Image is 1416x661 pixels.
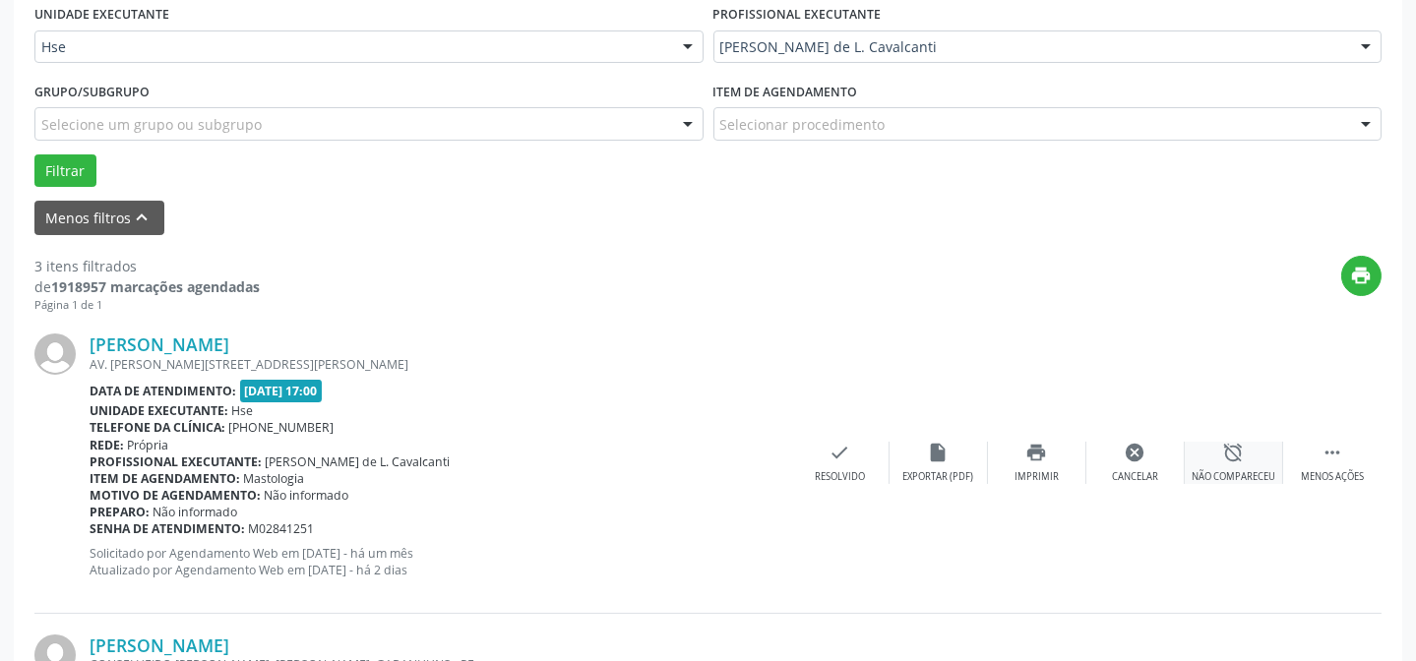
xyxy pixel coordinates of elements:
span: Não informado [154,504,238,520]
b: Preparo: [90,504,150,520]
div: Página 1 de 1 [34,297,260,314]
button: Menos filtroskeyboard_arrow_up [34,201,164,235]
div: Cancelar [1112,470,1158,484]
span: Hse [232,402,254,419]
img: img [34,333,76,375]
label: Grupo/Subgrupo [34,77,150,107]
span: [PERSON_NAME] de L. Cavalcanti [720,37,1342,57]
span: Selecione um grupo ou subgrupo [41,114,262,135]
i: cancel [1125,442,1146,463]
div: Resolvido [815,470,865,484]
span: Selecionar procedimento [720,114,886,135]
span: Não informado [265,487,349,504]
i: keyboard_arrow_up [132,207,154,228]
strong: 1918957 marcações agendadas [51,277,260,296]
i: print [1351,265,1373,286]
a: [PERSON_NAME] [90,634,229,656]
a: [PERSON_NAME] [90,333,229,355]
span: Mastologia [244,470,305,487]
b: Senha de atendimento: [90,520,245,537]
b: Unidade executante: [90,402,228,419]
i: insert_drive_file [928,442,950,463]
div: Exportar (PDF) [903,470,974,484]
b: Telefone da clínica: [90,419,225,436]
b: Profissional executante: [90,453,262,470]
b: Rede: [90,437,124,453]
b: Motivo de agendamento: [90,487,261,504]
button: print [1341,256,1382,296]
span: M02841251 [249,520,315,537]
div: 3 itens filtrados [34,256,260,276]
button: Filtrar [34,154,96,188]
label: Item de agendamento [713,77,858,107]
i:  [1322,442,1343,463]
i: check [830,442,851,463]
b: Item de agendamento: [90,470,240,487]
span: Hse [41,37,663,57]
span: [PHONE_NUMBER] [229,419,335,436]
b: Data de atendimento: [90,383,236,399]
span: [DATE] 17:00 [240,380,323,402]
p: Solicitado por Agendamento Web em [DATE] - há um mês Atualizado por Agendamento Web em [DATE] - h... [90,545,791,578]
i: print [1026,442,1048,463]
div: AV. [PERSON_NAME][STREET_ADDRESS][PERSON_NAME] [90,356,791,373]
div: Não compareceu [1192,470,1275,484]
div: Imprimir [1015,470,1059,484]
span: Própria [128,437,169,453]
div: Menos ações [1301,470,1364,484]
i: alarm_off [1223,442,1245,463]
span: [PERSON_NAME] de L. Cavalcanti [266,453,451,470]
div: de [34,276,260,297]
